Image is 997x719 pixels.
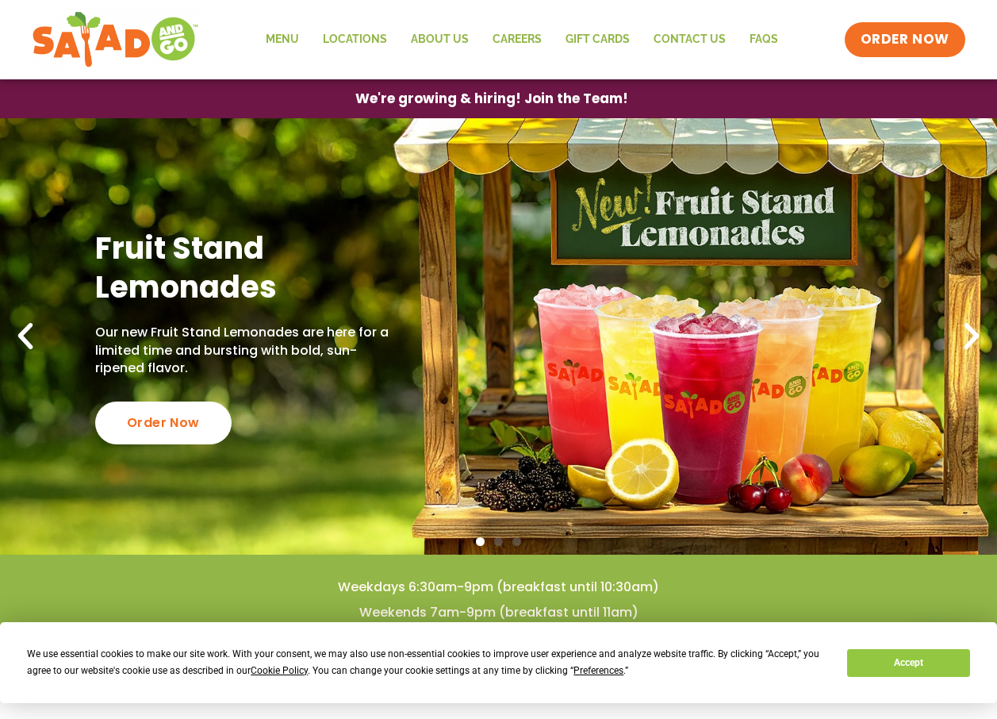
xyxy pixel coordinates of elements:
h4: Weekdays 6:30am-9pm (breakfast until 10:30am) [32,579,965,596]
a: Contact Us [642,21,738,58]
a: We're growing & hiring! Join the Team! [332,80,652,117]
span: Preferences [573,665,623,676]
span: We're growing & hiring! Join the Team! [355,92,628,106]
p: Our new Fruit Stand Lemonades are here for a limited time and bursting with bold, sun-ripened fla... [95,324,393,377]
a: Menu [254,21,311,58]
div: Order Now [95,402,232,444]
a: Careers [481,21,554,58]
div: We use essential cookies to make our site work. With your consent, we may also use non-essential ... [27,646,828,679]
img: new-SAG-logo-768×292 [32,8,199,71]
nav: Menu [254,21,790,58]
div: Previous slide [8,319,43,354]
a: About Us [399,21,481,58]
span: Go to slide 3 [512,537,521,546]
a: Locations [311,21,399,58]
h2: Fruit Stand Lemonades [95,229,393,307]
div: Next slide [954,319,989,354]
span: Go to slide 2 [494,537,503,546]
span: Cookie Policy [251,665,308,676]
span: Go to slide 1 [476,537,485,546]
a: ORDER NOW [845,22,965,57]
span: ORDER NOW [861,30,949,49]
a: FAQs [738,21,790,58]
a: GIFT CARDS [554,21,642,58]
h4: Weekends 7am-9pm (breakfast until 11am) [32,604,965,621]
button: Accept [847,649,969,677]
